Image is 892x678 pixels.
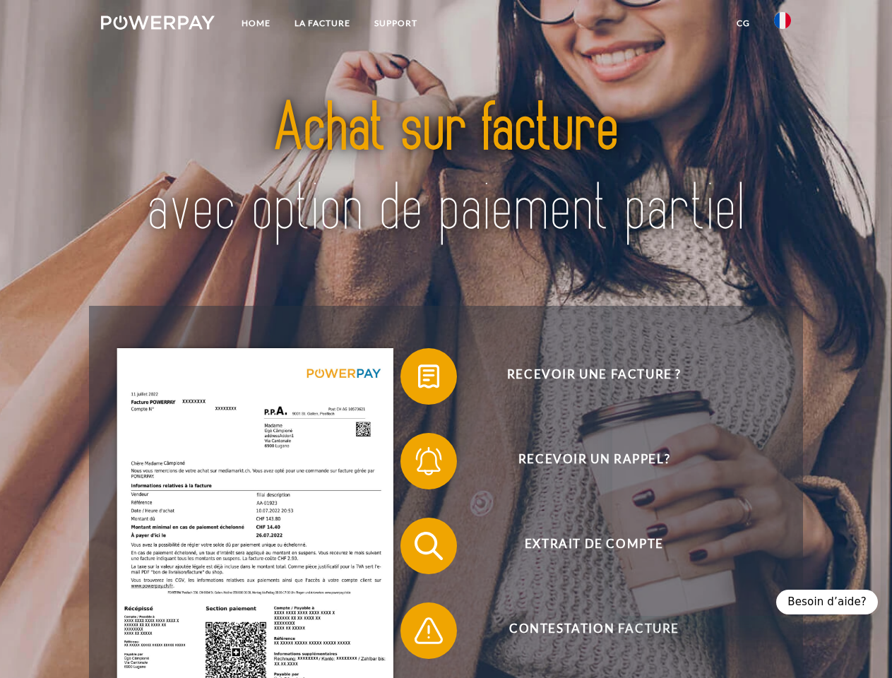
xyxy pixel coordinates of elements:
[725,11,762,36] a: CG
[400,433,768,489] button: Recevoir un rappel?
[400,602,768,659] button: Contestation Facture
[411,613,446,648] img: qb_warning.svg
[362,11,429,36] a: Support
[411,528,446,564] img: qb_search.svg
[774,12,791,29] img: fr
[135,68,757,270] img: title-powerpay_fr.svg
[421,518,767,574] span: Extrait de compte
[421,433,767,489] span: Recevoir un rappel?
[400,518,768,574] button: Extrait de compte
[612,121,881,616] iframe: Messaging window
[411,444,446,479] img: qb_bell.svg
[421,348,767,405] span: Recevoir une facture ?
[411,359,446,394] img: qb_bill.svg
[101,16,215,30] img: logo-powerpay-white.svg
[400,348,768,405] button: Recevoir une facture ?
[283,11,362,36] a: LA FACTURE
[230,11,283,36] a: Home
[421,602,767,659] span: Contestation Facture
